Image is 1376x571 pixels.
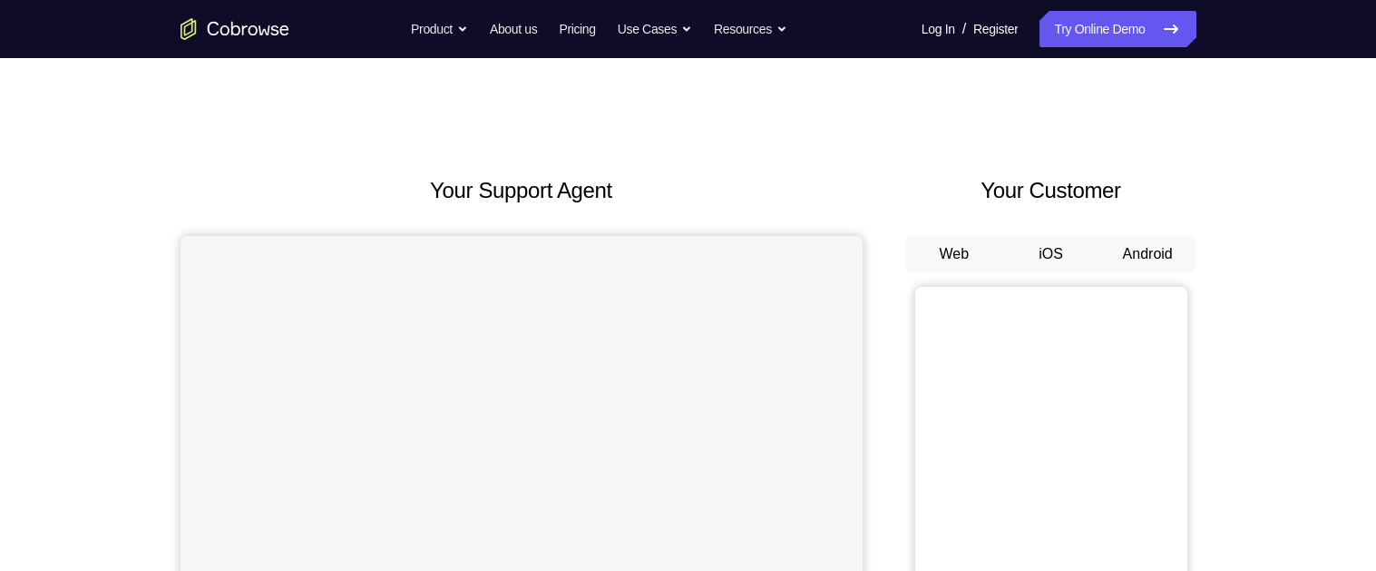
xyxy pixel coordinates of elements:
[181,18,289,40] a: Go to the home page
[1002,236,1099,272] button: iOS
[906,236,1003,272] button: Web
[411,11,468,47] button: Product
[962,18,966,40] span: /
[1039,11,1195,47] a: Try Online Demo
[1099,236,1196,272] button: Android
[714,11,787,47] button: Resources
[973,11,1018,47] a: Register
[618,11,692,47] button: Use Cases
[906,174,1196,207] h2: Your Customer
[922,11,955,47] a: Log In
[490,11,537,47] a: About us
[559,11,595,47] a: Pricing
[181,174,863,207] h2: Your Support Agent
